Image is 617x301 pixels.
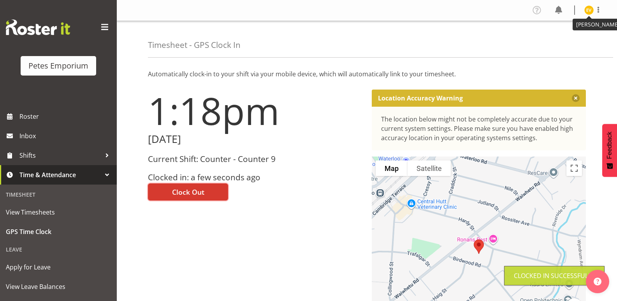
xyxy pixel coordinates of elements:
[172,187,204,197] span: Clock Out
[6,19,70,35] img: Rosterit website logo
[6,261,111,273] span: Apply for Leave
[148,155,362,164] h3: Current Shift: Counter - Counter 9
[408,160,451,176] button: Show satellite imagery
[602,124,617,177] button: Feedback - Show survey
[514,271,595,280] div: Clocked in Successfully
[606,132,613,159] span: Feedback
[148,90,362,132] h1: 1:18pm
[148,40,241,49] h4: Timesheet - GPS Clock In
[566,160,582,176] button: Toggle fullscreen view
[2,187,115,202] div: Timesheet
[148,173,362,182] h3: Clocked in: a few seconds ago
[6,206,111,218] span: View Timesheets
[584,5,594,15] img: eva-vailini10223.jpg
[148,69,586,79] p: Automatically clock-in to your shift via your mobile device, which will automatically link to you...
[2,202,115,222] a: View Timesheets
[19,111,113,122] span: Roster
[6,281,111,292] span: View Leave Balances
[2,257,115,277] a: Apply for Leave
[376,160,408,176] button: Show street map
[28,60,88,72] div: Petes Emporium
[6,226,111,238] span: GPS Time Clock
[594,278,601,285] img: help-xxl-2.png
[381,114,577,143] div: The location below might not be completely accurate due to your current system settings. Please m...
[19,169,101,181] span: Time & Attendance
[2,277,115,296] a: View Leave Balances
[572,94,580,102] button: Close message
[2,222,115,241] a: GPS Time Clock
[19,150,101,161] span: Shifts
[148,133,362,145] h2: [DATE]
[19,130,113,142] span: Inbox
[378,94,463,102] p: Location Accuracy Warning
[2,241,115,257] div: Leave
[148,183,228,201] button: Clock Out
